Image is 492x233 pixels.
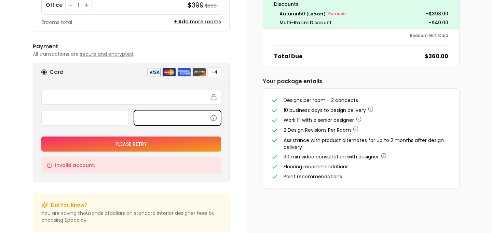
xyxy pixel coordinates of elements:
p: 2 rooms total [41,19,72,26]
span: Paint recommendations [284,173,342,180]
p: - $398.00 [426,10,448,18]
h6: Card [50,68,64,76]
small: $599 [205,2,217,9]
button: Decrease quantity for Office [67,2,74,9]
img: discover [192,68,206,77]
small: ( 50 % Off) [306,11,326,17]
span: 2 Design Revisions Per Room [284,127,351,133]
h4: $399 [188,0,204,10]
span: Designs per room - 2 concepts [284,97,358,104]
p: All transactions are . [33,51,230,57]
span: secure and encrypted [80,51,133,57]
p: You are saving thousands of dollar s on standard interior designer fees by choosing Spacejoy. [41,210,221,223]
div: 1 [75,2,82,9]
dd: $360.00 [425,52,448,61]
p: Did You Know? [51,202,87,208]
iframe: Secure CVC input frame [138,115,217,121]
dd: -$40.00 [429,19,448,26]
small: Invalid account. [55,163,95,168]
button: Increase quantity for Office [83,2,90,9]
span: autumn50 [279,10,305,17]
button: Please Retry [41,137,221,152]
img: american express [177,68,191,77]
iframe: Secure card number input frame [46,94,217,100]
button: Redeem Gift Card [410,33,448,38]
button: +4 [207,67,221,77]
span: 10 business days to design delivery [284,107,366,114]
span: Assistance with product alternates for up to 2 months after design delivery [284,137,444,151]
button: + Add more rooms [174,18,221,25]
p: Office [46,1,63,9]
span: Work 1:1 with a senior designer [284,117,354,124]
span: Flooring recommendations [284,163,348,170]
h6: Payment [33,42,230,51]
h6: Your package entails [263,77,460,86]
img: mastercard [162,68,176,77]
dt: Total Due [274,52,302,61]
span: 30 min video consultation with designer [284,153,379,160]
iframe: Secure expiration date input frame [46,115,124,121]
img: visa [147,68,161,77]
small: Remove [328,11,346,16]
dt: Multi-Room Discount [279,19,332,26]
